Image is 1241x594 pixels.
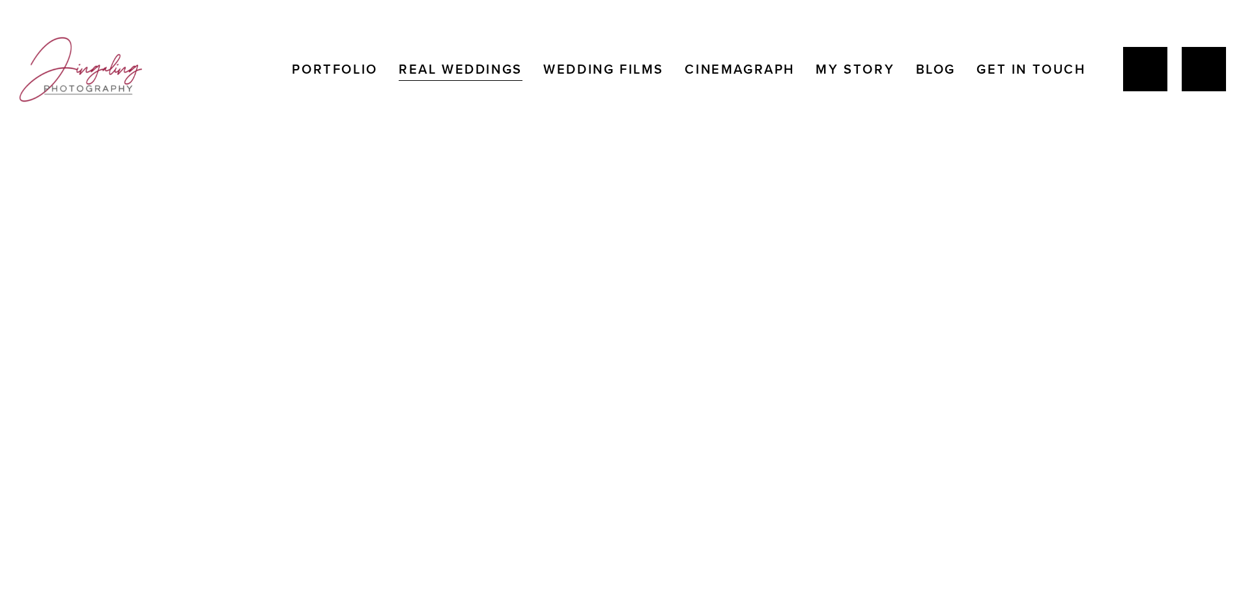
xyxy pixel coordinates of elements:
a: My Story [816,56,894,82]
a: Instagram [1182,47,1226,91]
a: Wedding Films [543,56,664,82]
a: Jing Yang [1123,47,1167,91]
a: Get In Touch [977,56,1085,82]
a: Blog [916,56,956,82]
img: Jingaling Photography [15,31,147,108]
a: Portfolio [292,56,377,82]
a: Real Weddings [399,56,522,82]
a: Cinemagraph [685,56,795,82]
